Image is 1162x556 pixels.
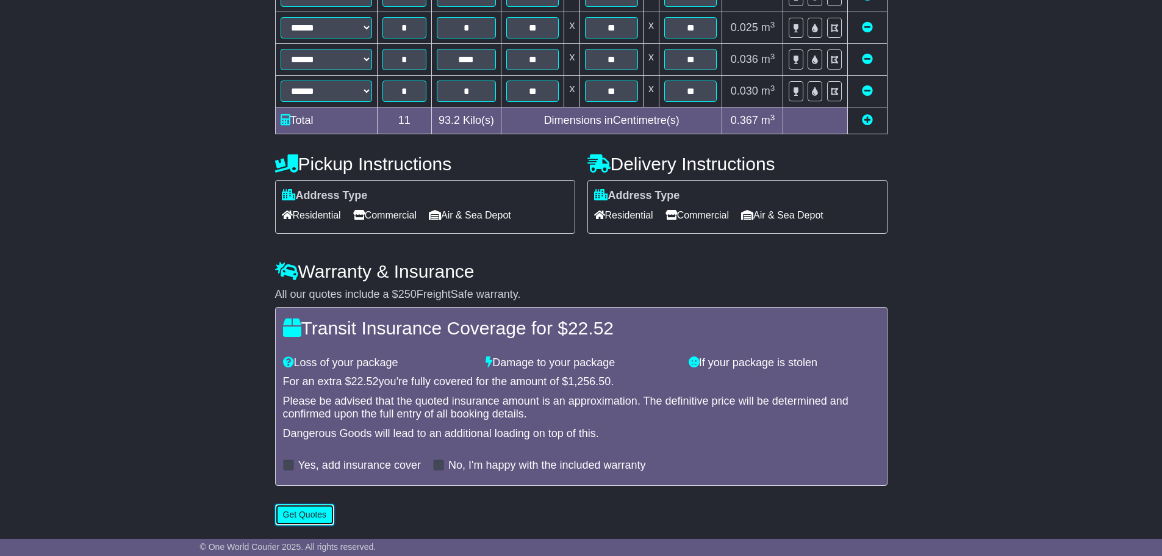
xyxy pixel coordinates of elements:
a: Add new item [862,114,873,126]
h4: Pickup Instructions [275,154,575,174]
label: No, I'm happy with the included warranty [448,459,646,472]
h4: Delivery Instructions [587,154,888,174]
label: Address Type [282,189,368,203]
span: m [761,21,775,34]
h4: Transit Insurance Coverage for $ [283,318,880,338]
h4: Warranty & Insurance [275,261,888,281]
td: x [564,12,580,44]
button: Get Quotes [275,504,335,525]
td: x [643,76,659,107]
span: m [761,114,775,126]
span: Air & Sea Depot [429,206,511,225]
span: 0.367 [731,114,758,126]
a: Remove this item [862,53,873,65]
td: x [643,44,659,76]
span: m [761,85,775,97]
label: Address Type [594,189,680,203]
span: 93.2 [439,114,460,126]
td: Dimensions in Centimetre(s) [501,107,722,134]
span: 22.52 [351,375,379,388]
span: 22.52 [568,318,614,338]
span: Residential [594,206,653,225]
sup: 3 [770,20,775,29]
span: © One World Courier 2025. All rights reserved. [200,542,376,552]
td: Total [275,107,377,134]
span: 1,256.50 [568,375,611,388]
sup: 3 [770,113,775,122]
a: Remove this item [862,85,873,97]
sup: 3 [770,84,775,93]
sup: 3 [770,52,775,61]
td: x [564,76,580,107]
div: If your package is stolen [683,356,886,370]
span: Commercial [353,206,417,225]
span: 0.030 [731,85,758,97]
span: Air & Sea Depot [741,206,823,225]
div: All our quotes include a $ FreightSafe warranty. [275,288,888,301]
div: For an extra $ you're fully covered for the amount of $ . [283,375,880,389]
div: Please be advised that the quoted insurance amount is an approximation. The definitive price will... [283,395,880,421]
span: Residential [282,206,341,225]
div: Dangerous Goods will lead to an additional loading on top of this. [283,427,880,441]
td: Kilo(s) [431,107,501,134]
span: 0.025 [731,21,758,34]
td: 11 [377,107,431,134]
td: x [643,12,659,44]
a: Remove this item [862,21,873,34]
div: Damage to your package [479,356,683,370]
td: x [564,44,580,76]
span: m [761,53,775,65]
label: Yes, add insurance cover [298,459,421,472]
span: 0.036 [731,53,758,65]
span: 250 [398,288,417,300]
div: Loss of your package [277,356,480,370]
span: Commercial [665,206,729,225]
